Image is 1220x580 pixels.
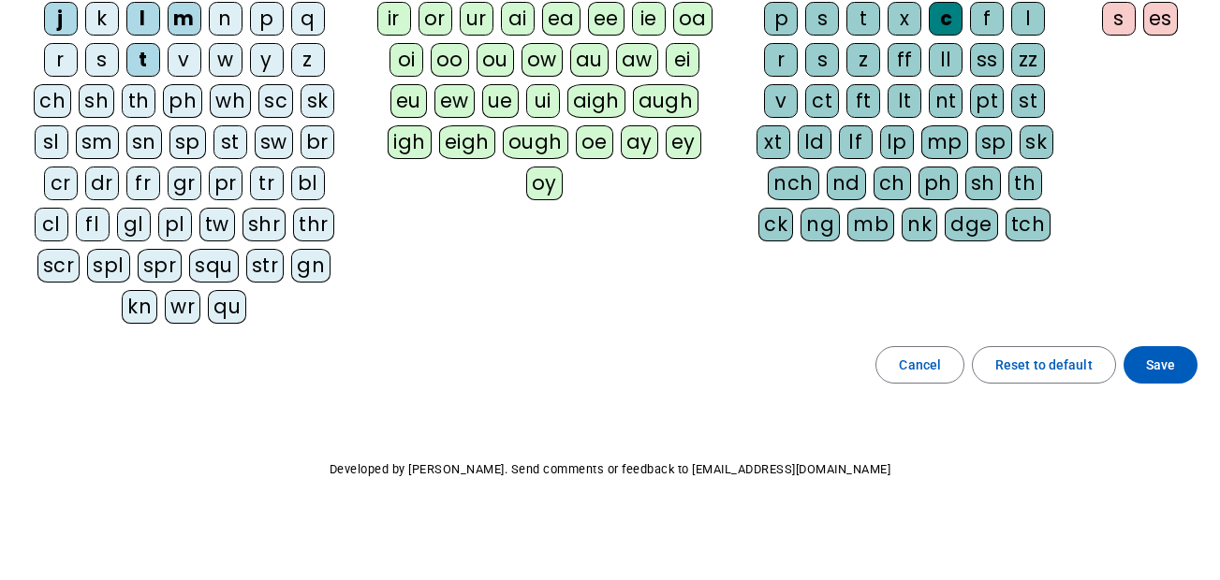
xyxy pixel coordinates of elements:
[757,125,790,159] div: xt
[209,43,243,77] div: w
[158,208,192,241] div: pl
[1102,2,1136,36] div: s
[972,346,1116,384] button: Reset to default
[85,167,119,200] div: dr
[117,208,151,241] div: gl
[501,2,535,36] div: ai
[621,125,658,159] div: ay
[1143,2,1178,36] div: es
[570,43,609,77] div: au
[246,249,285,283] div: str
[970,2,1004,36] div: f
[165,290,200,324] div: wr
[888,2,921,36] div: x
[666,125,701,159] div: ey
[616,43,658,77] div: aw
[439,125,495,159] div: eigh
[169,125,206,159] div: sp
[588,2,625,36] div: ee
[213,125,247,159] div: st
[291,43,325,77] div: z
[76,208,110,241] div: fl
[965,167,1001,200] div: sh
[243,208,287,241] div: shr
[250,167,284,200] div: tr
[126,167,160,200] div: fr
[15,458,1205,481] p: Developed by [PERSON_NAME]. Send comments or feedback to [EMAIL_ADDRESS][DOMAIN_NAME]
[633,84,699,118] div: augh
[163,84,202,118] div: ph
[970,43,1004,77] div: ss
[434,84,475,118] div: ew
[255,125,293,159] div: sw
[526,84,560,118] div: ui
[44,2,78,36] div: j
[301,84,334,118] div: sk
[76,125,119,159] div: sm
[44,43,78,77] div: r
[431,43,469,77] div: oo
[764,84,798,118] div: v
[291,2,325,36] div: q
[210,84,251,118] div: wh
[122,84,155,118] div: th
[1146,354,1175,376] span: Save
[875,346,964,384] button: Cancel
[846,2,880,36] div: t
[995,354,1093,376] span: Reset to default
[929,2,963,36] div: c
[874,167,911,200] div: ch
[976,125,1012,159] div: sp
[250,43,284,77] div: y
[35,208,68,241] div: cl
[839,125,873,159] div: lf
[764,2,798,36] div: p
[44,167,78,200] div: cr
[846,84,880,118] div: ft
[168,2,201,36] div: m
[1011,43,1045,77] div: zz
[168,167,201,200] div: gr
[846,43,880,77] div: z
[758,208,793,241] div: ck
[503,125,568,159] div: ough
[1008,167,1042,200] div: th
[138,249,183,283] div: spr
[899,354,941,376] span: Cancel
[258,84,293,118] div: sc
[526,167,563,200] div: oy
[929,84,963,118] div: nt
[199,208,235,241] div: tw
[126,125,162,159] div: sn
[902,208,937,241] div: nk
[208,290,246,324] div: qu
[970,84,1004,118] div: pt
[79,84,114,118] div: sh
[1124,346,1198,384] button: Save
[168,43,201,77] div: v
[388,125,432,159] div: igh
[666,43,699,77] div: ei
[390,84,427,118] div: eu
[567,84,625,118] div: aigh
[209,2,243,36] div: n
[37,249,81,283] div: scr
[801,208,840,241] div: ng
[847,208,894,241] div: mb
[291,167,325,200] div: bl
[122,290,157,324] div: kn
[85,2,119,36] div: k
[126,2,160,36] div: l
[764,43,798,77] div: r
[542,2,581,36] div: ea
[34,84,71,118] div: ch
[87,249,130,283] div: spl
[805,43,839,77] div: s
[929,43,963,77] div: ll
[291,249,331,283] div: gn
[576,125,613,159] div: oe
[805,2,839,36] div: s
[189,249,239,283] div: squ
[673,2,713,36] div: oa
[632,2,666,36] div: ie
